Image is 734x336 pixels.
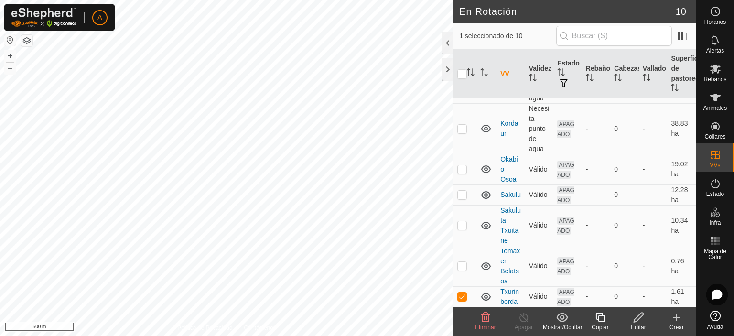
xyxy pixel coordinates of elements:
[703,105,727,111] span: Animales
[614,75,622,83] p-sorticon: Activar para ordenar
[525,205,554,246] td: Válido
[658,323,696,332] div: Crear
[667,205,696,246] td: 10.34 ha
[525,154,554,184] td: Válido
[667,184,696,205] td: 12.28 ha
[480,70,488,77] p-sorticon: Activar para ordenar
[505,323,543,332] div: Apagar
[525,286,554,307] td: Válido
[500,191,521,198] a: Sakulu
[610,103,639,154] td: 0
[667,50,696,98] th: Superficie de pastoreo
[610,205,639,246] td: 0
[500,119,518,137] a: Kordaun
[704,19,726,25] span: Horarios
[586,292,607,302] div: -
[557,186,574,204] span: APAGADO
[676,4,686,19] span: 10
[543,323,581,332] div: Mostrar/Ocultar
[639,50,668,98] th: Vallado
[706,191,724,197] span: Estado
[4,63,16,74] button: –
[610,184,639,205] td: 0
[557,257,574,275] span: APAGADO
[4,50,16,62] button: +
[500,247,520,285] a: Tomaxen Belatsoa
[11,8,76,27] img: Logo Gallagher
[699,249,732,260] span: Mapa de Calor
[586,220,607,230] div: -
[643,75,650,83] p-sorticon: Activar para ordenar
[667,103,696,154] td: 38.83 ha
[557,161,574,179] span: APAGADO
[586,261,607,271] div: -
[586,75,594,83] p-sorticon: Activar para ordenar
[667,286,696,307] td: 1.61 ha
[525,246,554,286] td: Válido
[710,163,720,168] span: VVs
[553,50,582,98] th: Estado
[704,134,725,140] span: Collares
[4,34,16,46] button: Restablecer Mapa
[557,120,574,138] span: APAGADO
[459,6,676,17] h2: En Rotación
[610,50,639,98] th: Cabezas
[556,26,672,46] input: Buscar (S)
[581,323,619,332] div: Copiar
[639,103,668,154] td: -
[525,103,554,154] td: Necesita punto de agua
[500,288,519,305] a: Txurinborda
[97,12,102,22] span: A
[667,154,696,184] td: 19.02 ha
[586,124,607,134] div: -
[467,70,475,77] p-sorticon: Activar para ordenar
[557,70,565,77] p-sorticon: Activar para ordenar
[610,246,639,286] td: 0
[639,286,668,307] td: -
[244,324,276,332] a: Contáctenos
[586,164,607,174] div: -
[529,75,537,83] p-sorticon: Activar para ordenar
[639,154,668,184] td: -
[610,286,639,307] td: 0
[706,48,724,54] span: Alertas
[21,35,32,46] button: Capas del Mapa
[639,205,668,246] td: -
[497,50,525,98] th: VV
[639,246,668,286] td: -
[707,324,723,330] span: Ayuda
[177,324,232,332] a: Política de Privacidad
[525,184,554,205] td: Válido
[525,50,554,98] th: Validez
[703,76,726,82] span: Rebaños
[500,206,521,244] a: Sakulu ta Txuitane
[671,85,679,93] p-sorticon: Activar para ordenar
[619,323,658,332] div: Editar
[696,307,734,334] a: Ayuda
[500,155,518,183] a: Okabio Osoa
[639,184,668,205] td: -
[475,324,496,331] span: Eliminar
[610,154,639,184] td: 0
[586,190,607,200] div: -
[459,31,556,41] span: 1 seleccionado de 10
[667,246,696,286] td: 0.76 ha
[582,50,611,98] th: Rebaño
[709,220,721,226] span: Infra
[557,288,574,306] span: APAGADO
[557,217,574,235] span: APAGADO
